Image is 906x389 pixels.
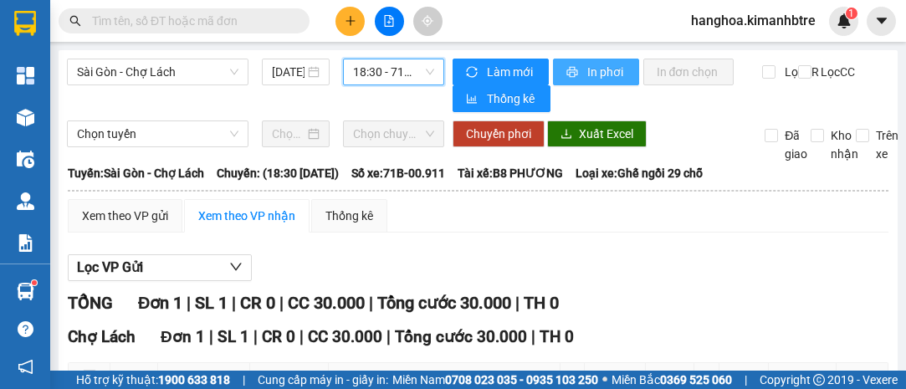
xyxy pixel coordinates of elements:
span: Thống kê [487,90,537,108]
span: Kho nhận [824,126,865,163]
span: Xuất Excel [579,125,633,143]
div: Sài Gòn [14,14,148,34]
div: Xem theo VP nhận [198,207,295,225]
span: printer [566,66,581,79]
span: SL 1 [218,327,249,346]
span: Nhận: [160,16,200,33]
span: Tổng cước 30.000 [377,293,511,313]
img: warehouse-icon [17,283,34,300]
div: 30.000 [157,108,305,131]
button: caret-down [867,7,896,36]
span: hanghoa.kimanhbtre [678,10,829,31]
img: solution-icon [17,234,34,252]
span: copyright [813,374,825,386]
span: TH 0 [524,293,559,313]
span: Trên xe [869,126,905,163]
span: 1 [848,8,854,19]
span: Hỗ trợ kỹ thuật: [76,371,230,389]
span: Đơn 1 [138,293,182,313]
span: down [229,260,243,274]
img: warehouse-icon [17,109,34,126]
span: bar-chart [466,93,480,106]
div: Chợ Lách [160,14,304,34]
span: Chợ Lách [68,327,136,346]
strong: 0708 023 035 - 0935 103 250 [445,373,598,386]
span: Miền Nam [392,371,598,389]
span: file-add [383,15,395,27]
input: 12/09/2025 [272,63,305,81]
span: Người nhận [333,367,544,386]
span: Đã giao [778,126,814,163]
span: Lọc VP Gửi [77,257,143,278]
span: question-circle [18,321,33,337]
strong: 1900 633 818 [158,373,230,386]
div: 0903061099 [160,74,304,98]
span: CC 30.000 [288,293,365,313]
span: Lọc CC [814,63,857,81]
img: warehouse-icon [17,192,34,210]
span: | [209,327,213,346]
span: Lọc CR [778,63,822,81]
span: Loại xe: Ghế ngồi 29 chỗ [576,164,703,182]
span: Tài xế: B8 PHƯƠNG [458,164,563,182]
span: | [187,293,191,313]
span: Miền Bắc [612,371,732,389]
span: search [69,15,81,27]
div: Thống kê [325,207,373,225]
span: Sài Gòn - Chợ Lách [77,59,238,84]
span: sync [466,66,480,79]
button: plus [335,7,365,36]
button: printerIn phơi [553,59,639,85]
span: aim [422,15,433,27]
span: Làm mới [487,63,535,81]
span: TỔNG [68,293,113,313]
input: Chọn ngày [272,125,305,143]
span: CR 0 [240,293,275,313]
span: In phơi [587,63,626,81]
button: Lọc VP Gửi [68,254,252,281]
span: Đơn 1 [161,327,205,346]
span: ⚪️ [602,376,607,383]
img: dashboard-icon [17,67,34,84]
span: Tổng cước 30.000 [395,327,527,346]
span: CC : [157,112,181,130]
span: Chuyến: (18:30 [DATE]) [217,164,339,182]
span: Gửi: [14,16,40,33]
button: In đơn chọn [643,59,735,85]
button: Chuyển phơi [453,120,545,147]
span: CC 30.000 [308,327,382,346]
span: ĐC Giao [773,367,820,386]
span: | [386,327,391,346]
div: A TÀI [PERSON_NAME] [160,34,304,74]
span: caret-down [874,13,889,28]
span: | [279,293,284,313]
span: | [531,327,535,346]
span: | [253,327,258,346]
b: Tuyến: Sài Gòn - Chợ Lách [68,166,204,180]
button: aim [413,7,443,36]
span: | [299,327,304,346]
sup: 1 [846,8,857,19]
span: SL 1 [195,293,228,313]
button: file-add [375,7,404,36]
img: warehouse-icon [17,151,34,168]
span: | [243,371,245,389]
span: Số xe: 71B-00.911 [351,164,445,182]
span: | [745,371,747,389]
span: | [515,293,520,313]
span: 18:30 - 71B-00.911 [353,59,433,84]
sup: 1 [32,280,37,285]
img: logo-vxr [14,11,36,36]
button: syncLàm mới [453,59,549,85]
span: Chọn chuyến [353,121,433,146]
span: Chọn tuyến [77,121,238,146]
span: | [232,293,236,313]
strong: 0369 525 060 [660,373,732,386]
span: Cung cấp máy in - giấy in: [258,371,388,389]
button: bar-chartThống kê [453,85,550,112]
input: Tìm tên, số ĐT hoặc mã đơn [92,12,289,30]
span: plus [345,15,356,27]
span: Người gửi [254,367,311,386]
span: Mã GD [162,367,233,386]
button: downloadXuất Excel [547,120,647,147]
